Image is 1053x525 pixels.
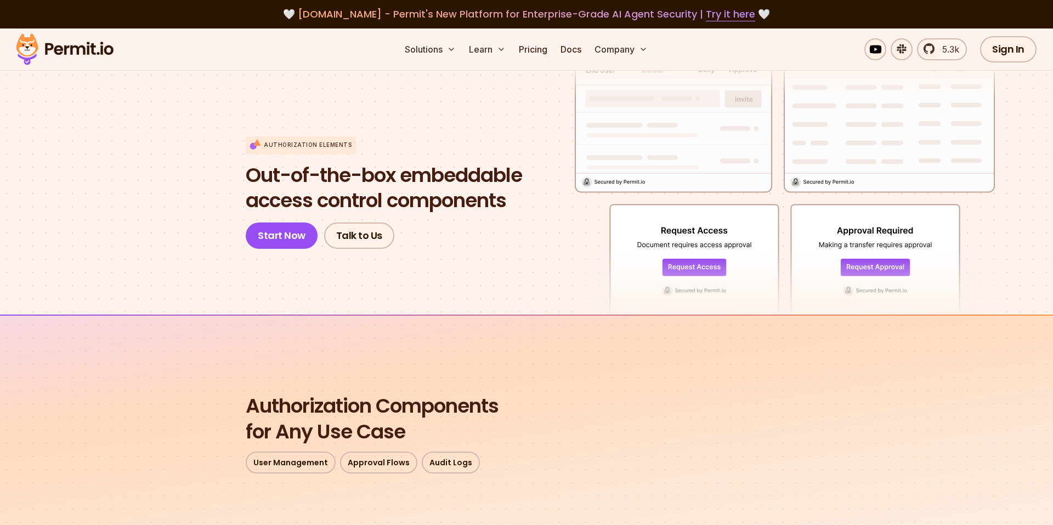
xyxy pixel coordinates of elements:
a: Try it here [706,7,755,21]
button: Company [590,38,652,60]
span: 5.3k [936,43,959,56]
a: 5.3k [917,38,967,60]
a: Pricing [514,38,552,60]
a: Audit Logs [422,452,480,473]
h1: access control components [246,163,522,214]
a: Sign In [980,36,1037,62]
a: User Management [246,452,336,473]
p: Authorization Elements [264,141,352,149]
button: Solutions [400,38,460,60]
span: Out-of-the-box embeddable [246,163,522,189]
h2: for Any Use Case [246,393,807,445]
span: [DOMAIN_NAME] - Permit's New Platform for Enterprise-Grade AI Agent Security | [298,7,755,21]
a: Talk to Us [324,222,394,249]
a: Docs [556,38,586,60]
img: Permit logo [11,31,118,68]
span: Authorization Components [246,393,807,419]
div: 🤍 🤍 [26,7,1027,22]
button: Learn [465,38,510,60]
a: Start Now [246,222,318,249]
a: Approval Flows [340,452,417,473]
